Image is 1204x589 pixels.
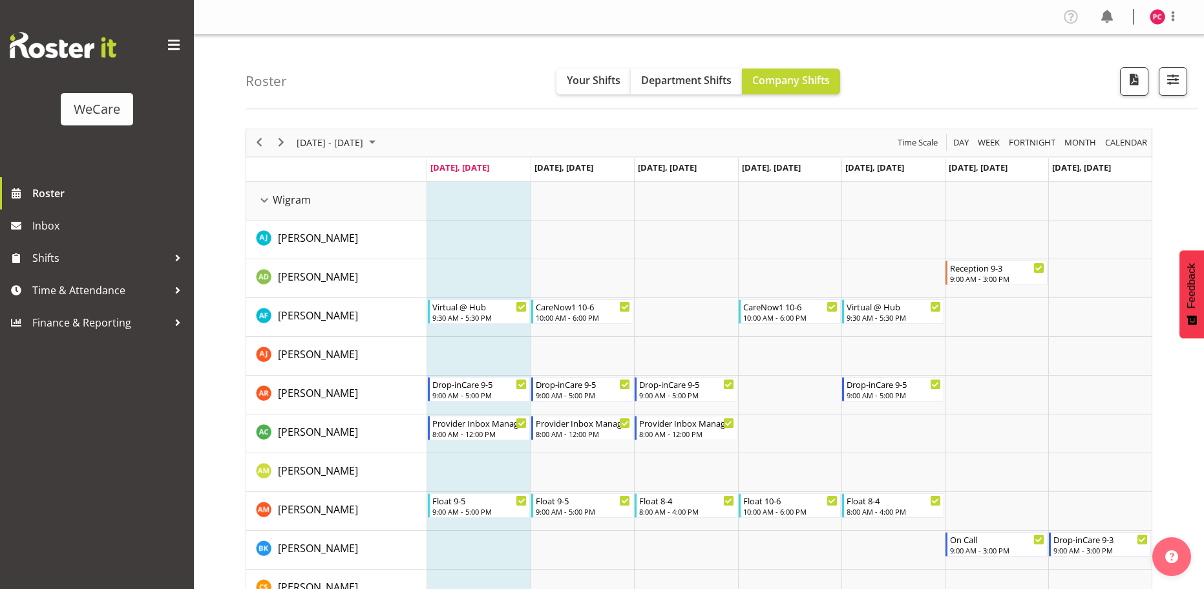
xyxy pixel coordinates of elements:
img: help-xxl-2.png [1165,550,1178,563]
button: Next [273,134,290,151]
div: Alex Ferguson"s event - CareNow1 10-6 Begin From Thursday, August 14, 2025 at 10:00:00 AM GMT+12:... [739,299,841,324]
div: 9:30 AM - 5:30 PM [847,312,941,323]
div: CareNow1 10-6 [743,300,838,313]
td: Aleea Devenport resource [246,259,427,298]
div: Drop-inCare 9-5 [639,378,734,391]
span: Department Shifts [641,73,732,87]
button: Timeline Month [1062,134,1099,151]
span: [DATE], [DATE] [638,162,697,173]
div: 9:00 AM - 5:00 PM [847,390,941,400]
button: Fortnight [1007,134,1058,151]
div: 9:00 AM - 3:00 PM [1053,545,1148,555]
div: 9:00 AM - 5:00 PM [432,390,527,400]
div: Drop-inCare 9-3 [1053,533,1148,546]
a: [PERSON_NAME] [278,230,358,246]
span: Company Shifts [752,73,830,87]
span: [DATE] - [DATE] [295,134,364,151]
div: 9:30 AM - 5:30 PM [432,312,527,323]
span: [PERSON_NAME] [278,386,358,400]
button: August 2025 [295,134,381,151]
span: Your Shifts [567,73,620,87]
button: Month [1103,134,1150,151]
div: On Call [950,533,1044,546]
span: [PERSON_NAME] [278,502,358,517]
span: Month [1063,134,1097,151]
div: Float 8-4 [639,494,734,507]
div: WeCare [74,100,120,119]
td: Amy Johannsen resource [246,337,427,376]
div: Float 9-5 [536,494,630,507]
div: Float 8-4 [847,494,941,507]
a: [PERSON_NAME] [278,308,358,323]
td: AJ Jones resource [246,220,427,259]
span: [DATE], [DATE] [430,162,489,173]
div: 10:00 AM - 6:00 PM [536,312,630,323]
span: [DATE], [DATE] [534,162,593,173]
div: Ashley Mendoza"s event - Float 9-5 Begin From Monday, August 11, 2025 at 9:00:00 AM GMT+12:00 End... [428,493,530,518]
div: Alex Ferguson"s event - Virtual @ Hub Begin From Monday, August 11, 2025 at 9:30:00 AM GMT+12:00 ... [428,299,530,324]
div: 9:00 AM - 3:00 PM [950,273,1044,284]
div: next period [270,129,292,156]
div: Reception 9-3 [950,261,1044,274]
span: Wigram [273,192,311,208]
div: 10:00 AM - 6:00 PM [743,506,838,517]
button: Timeline Week [976,134,1002,151]
div: Brian Ko"s event - On Call Begin From Saturday, August 16, 2025 at 9:00:00 AM GMT+12:00 Ends At S... [945,532,1048,557]
div: Drop-inCare 9-5 [847,378,941,391]
div: 9:00 AM - 5:00 PM [432,506,527,517]
div: Andrew Casburn"s event - Provider Inbox Management Begin From Tuesday, August 12, 2025 at 8:00:00... [531,416,633,440]
span: [DATE], [DATE] [1052,162,1111,173]
div: 8:00 AM - 12:00 PM [432,429,527,439]
div: Andrea Ramirez"s event - Drop-inCare 9-5 Begin From Friday, August 15, 2025 at 9:00:00 AM GMT+12:... [842,377,944,402]
td: Ashley Mendoza resource [246,492,427,531]
button: Download a PDF of the roster according to the set date range. [1120,67,1148,96]
a: [PERSON_NAME] [278,541,358,556]
div: 9:00 AM - 3:00 PM [950,545,1044,555]
td: Wigram resource [246,182,427,220]
td: Antonia Mao resource [246,453,427,492]
a: [PERSON_NAME] [278,463,358,478]
button: Filter Shifts [1159,67,1187,96]
td: Andrew Casburn resource [246,414,427,453]
div: Andrew Casburn"s event - Provider Inbox Management Begin From Monday, August 11, 2025 at 8:00:00 ... [428,416,530,440]
span: [PERSON_NAME] [278,541,358,555]
span: Fortnight [1008,134,1057,151]
h4: Roster [246,74,287,89]
td: Andrea Ramirez resource [246,376,427,414]
button: Time Scale [896,134,940,151]
div: Provider Inbox Management [639,416,734,429]
div: Alex Ferguson"s event - Virtual @ Hub Begin From Friday, August 15, 2025 at 9:30:00 AM GMT+12:00 ... [842,299,944,324]
span: Finance & Reporting [32,313,168,332]
span: [DATE], [DATE] [845,162,904,173]
button: Previous [251,134,268,151]
span: [PERSON_NAME] [278,231,358,245]
div: Ashley Mendoza"s event - Float 8-4 Begin From Wednesday, August 13, 2025 at 8:00:00 AM GMT+12:00 ... [635,493,737,518]
a: [PERSON_NAME] [278,269,358,284]
span: Roster [32,184,187,203]
div: 8:00 AM - 12:00 PM [536,429,630,439]
div: Ashley Mendoza"s event - Float 10-6 Begin From Thursday, August 14, 2025 at 10:00:00 AM GMT+12:00... [739,493,841,518]
div: Ashley Mendoza"s event - Float 9-5 Begin From Tuesday, August 12, 2025 at 9:00:00 AM GMT+12:00 En... [531,493,633,518]
div: Ashley Mendoza"s event - Float 8-4 Begin From Friday, August 15, 2025 at 8:00:00 AM GMT+12:00 End... [842,493,944,518]
button: Timeline Day [951,134,971,151]
div: 8:00 AM - 12:00 PM [639,429,734,439]
span: calendar [1104,134,1148,151]
span: [PERSON_NAME] [278,270,358,284]
div: Andrew Casburn"s event - Provider Inbox Management Begin From Wednesday, August 13, 2025 at 8:00:... [635,416,737,440]
div: 9:00 AM - 5:00 PM [536,390,630,400]
div: Andrea Ramirez"s event - Drop-inCare 9-5 Begin From Wednesday, August 13, 2025 at 9:00:00 AM GMT+... [635,377,737,402]
div: Alex Ferguson"s event - CareNow1 10-6 Begin From Tuesday, August 12, 2025 at 10:00:00 AM GMT+12:0... [531,299,633,324]
span: Time & Attendance [32,281,168,300]
span: [PERSON_NAME] [278,425,358,439]
div: Provider Inbox Management [536,416,630,429]
div: 9:00 AM - 5:00 PM [639,390,734,400]
div: Float 9-5 [432,494,527,507]
a: [PERSON_NAME] [278,347,358,362]
td: Brian Ko resource [246,531,427,570]
div: 8:00 AM - 4:00 PM [639,506,734,517]
div: Drop-inCare 9-5 [432,378,527,391]
a: [PERSON_NAME] [278,385,358,401]
div: 10:00 AM - 6:00 PM [743,312,838,323]
span: Inbox [32,216,187,235]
